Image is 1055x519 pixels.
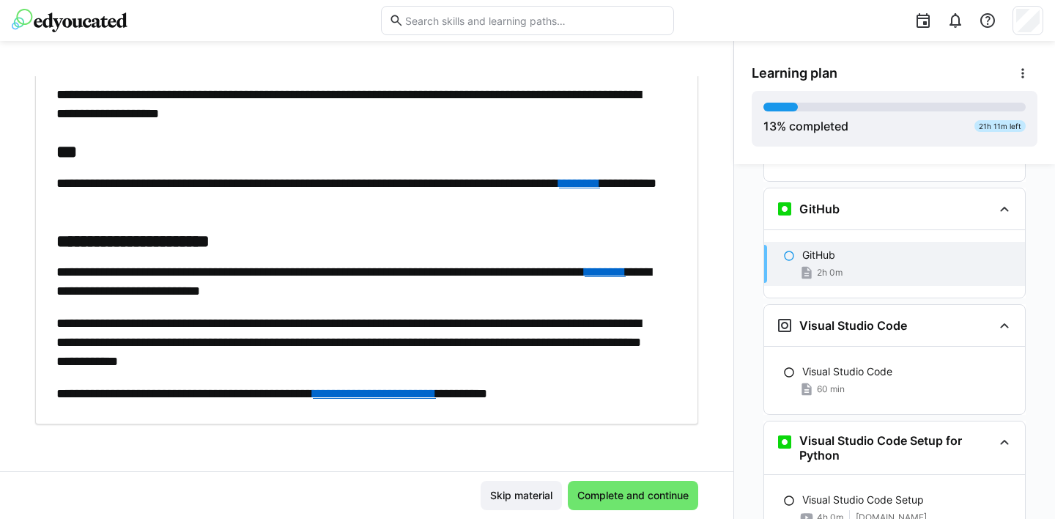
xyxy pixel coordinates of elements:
input: Search skills and learning paths… [404,14,666,27]
span: Skip material [488,488,555,503]
span: 2h 0m [817,267,843,279]
span: 13 [763,119,777,133]
p: Visual Studio Code [802,364,892,379]
div: % completed [763,117,848,135]
span: Complete and continue [575,488,691,503]
div: 21h 11m left [974,120,1026,132]
p: GitHub [802,248,835,262]
h3: GitHub [799,202,840,216]
p: Visual Studio Code Setup [802,493,924,507]
button: Complete and continue [568,481,698,510]
h3: Visual Studio Code [799,318,907,333]
button: Skip material [481,481,562,510]
h3: Visual Studio Code Setup for Python [799,433,993,463]
span: Learning plan [752,65,837,81]
span: 60 min [817,383,845,395]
